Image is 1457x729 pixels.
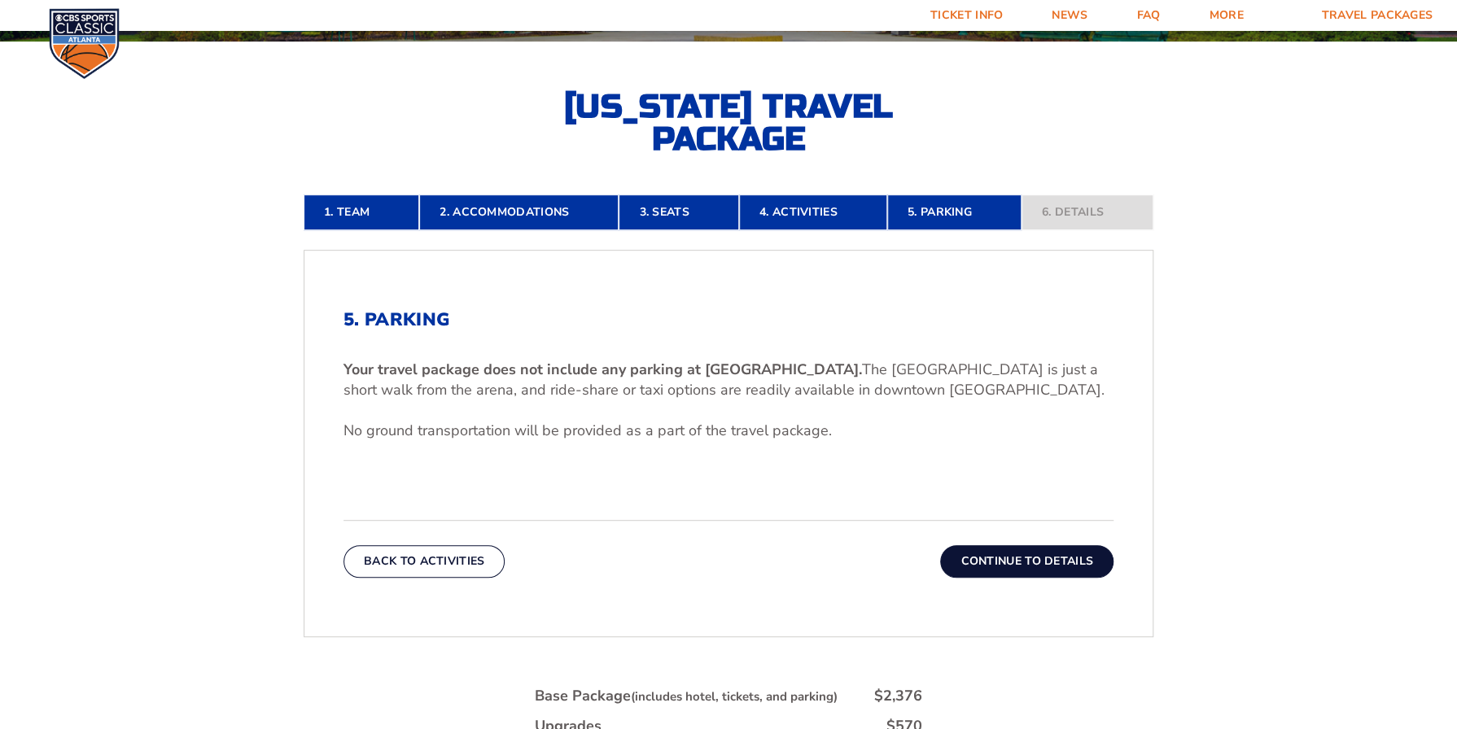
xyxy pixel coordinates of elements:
[419,194,619,230] a: 2. Accommodations
[535,686,838,706] div: Base Package
[343,309,1114,330] h2: 5. Parking
[940,545,1114,578] button: Continue To Details
[304,194,419,230] a: 1. Team
[343,360,1114,400] p: The [GEOGRAPHIC_DATA] is just a short walk from the arena, and ride-share or taxi options are rea...
[49,8,120,79] img: CBS Sports Classic
[739,194,887,230] a: 4. Activities
[343,545,505,578] button: Back To Activities
[631,688,838,705] small: (includes hotel, tickets, and parking)
[619,194,738,230] a: 3. Seats
[343,421,1114,441] p: No ground transportation will be provided as a part of the travel package.
[343,360,862,379] b: Your travel package does not include any parking at [GEOGRAPHIC_DATA].
[874,686,922,706] div: $2,376
[549,90,908,155] h2: [US_STATE] Travel Package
